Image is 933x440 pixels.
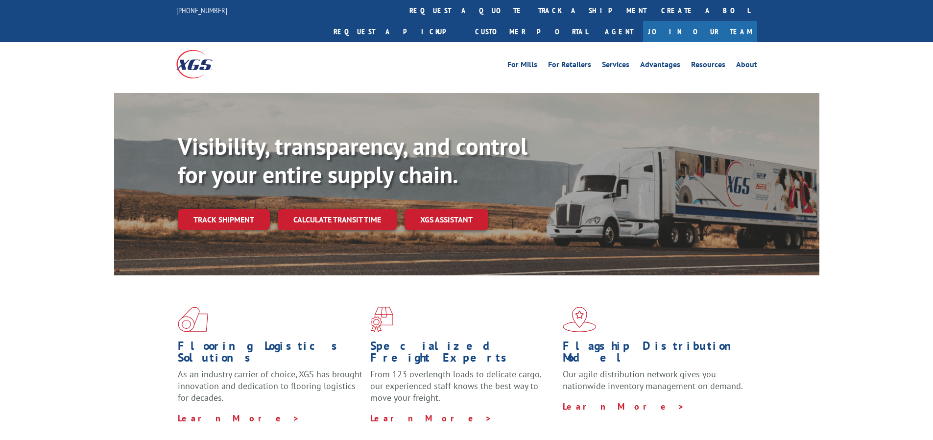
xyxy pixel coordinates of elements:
[178,368,362,403] span: As an industry carrier of choice, XGS has brought innovation and dedication to flooring logistics...
[643,21,757,42] a: Join Our Team
[370,340,555,368] h1: Specialized Freight Experts
[178,413,300,424] a: Learn More >
[405,209,488,230] a: XGS ASSISTANT
[507,61,537,72] a: For Mills
[640,61,680,72] a: Advantages
[178,340,363,368] h1: Flooring Logistics Solutions
[548,61,591,72] a: For Retailers
[178,209,270,230] a: Track shipment
[278,209,397,230] a: Calculate transit time
[370,413,492,424] a: Learn More >
[370,307,393,332] img: xgs-icon-focused-on-flooring-red
[736,61,757,72] a: About
[326,21,468,42] a: Request a pickup
[563,307,597,332] img: xgs-icon-flagship-distribution-model-red
[602,61,629,72] a: Services
[563,401,685,412] a: Learn More >
[176,5,227,15] a: [PHONE_NUMBER]
[468,21,595,42] a: Customer Portal
[178,131,527,190] b: Visibility, transparency, and control for your entire supply chain.
[691,61,725,72] a: Resources
[178,307,208,332] img: xgs-icon-total-supply-chain-intelligence-red
[370,368,555,412] p: From 123 overlength loads to delicate cargo, our experienced staff knows the best way to move you...
[595,21,643,42] a: Agent
[563,340,748,368] h1: Flagship Distribution Model
[563,368,743,391] span: Our agile distribution network gives you nationwide inventory management on demand.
